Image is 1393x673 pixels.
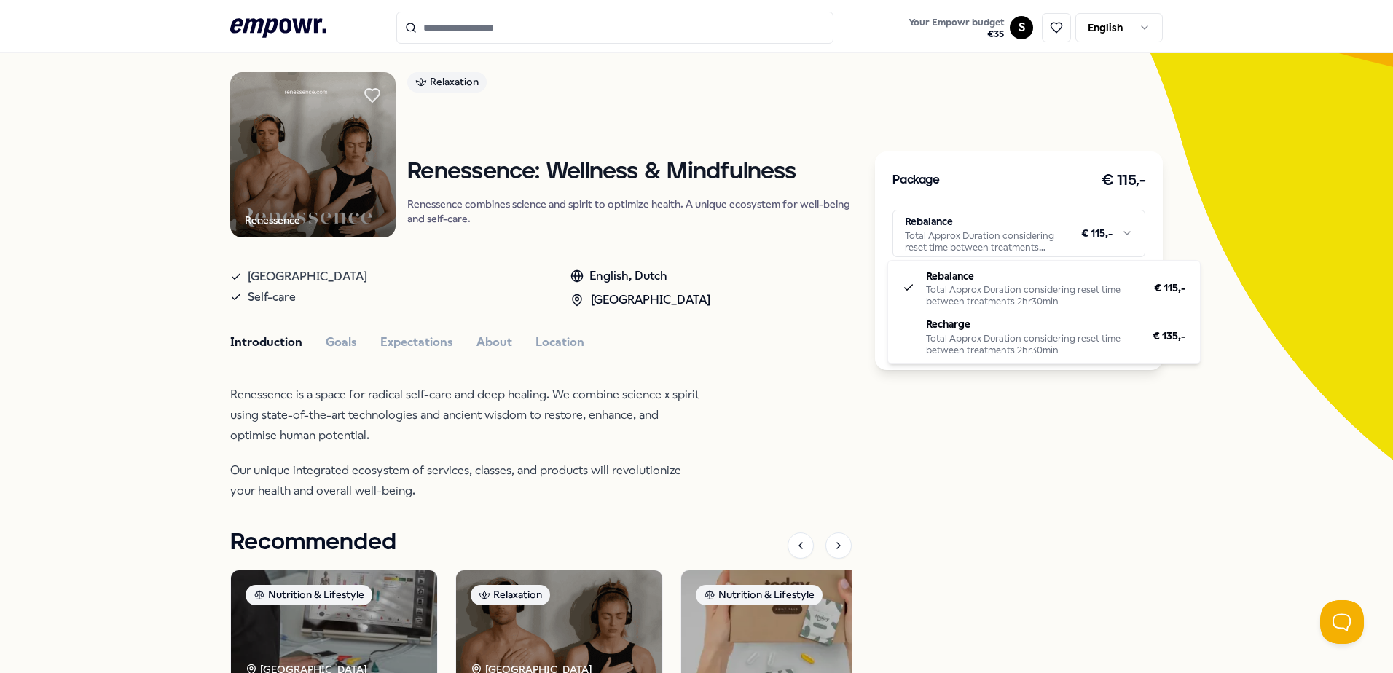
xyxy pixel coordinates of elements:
[1153,328,1185,344] span: € 135,-
[926,284,1137,307] div: Total Approx Duration considering reset time between treatments 2hr30min
[926,268,1137,284] p: Rebalance
[1154,280,1185,296] span: € 115,-
[926,316,1135,332] p: Recharge
[926,333,1135,356] div: Total Approx Duration considering reset time between treatments 2hr30min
